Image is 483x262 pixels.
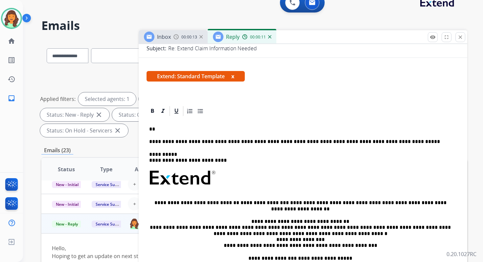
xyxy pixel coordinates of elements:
mat-icon: close [114,127,122,134]
div: Bullet List [195,106,205,116]
p: Re: Extend Claim Information Needed [168,44,257,52]
span: Assignee [135,165,158,173]
p: Emails (23) [41,146,73,155]
div: Hello, [52,244,377,260]
span: Type [100,165,112,173]
span: New - Reply [52,221,82,227]
mat-icon: close [457,34,463,40]
span: 00:00:11 [250,35,266,40]
p: Applied filters: [40,95,76,103]
div: Status: On Hold - Servicers [40,124,128,137]
div: Hoping to get an update on next steps, please let me know. [52,252,377,260]
span: Service Support [92,201,129,208]
mat-icon: history [8,75,15,83]
span: Inbox [157,33,171,40]
div: Status: New - Reply [40,108,109,121]
span: Service Support [92,181,129,188]
button: + [128,197,141,210]
div: Ordered List [185,106,195,116]
span: Reply [226,33,240,40]
span: New - Initial [52,181,82,188]
div: Underline [172,106,181,116]
span: New - Initial [52,201,82,208]
span: Status [58,165,75,173]
img: avatar [2,9,21,28]
mat-icon: home [8,37,15,45]
p: 0.20.1027RC [447,250,476,258]
button: x [231,72,234,80]
mat-icon: list_alt [8,56,15,64]
div: Italic [158,106,168,116]
mat-icon: remove_red_eye [430,34,436,40]
div: Status: On-hold – Internal [112,108,197,121]
mat-icon: inbox [8,94,15,102]
span: Service Support [92,221,129,227]
div: Selected agents: 1 [78,92,136,106]
span: 00:00:13 [181,35,197,40]
div: Bold [148,106,157,116]
button: + [128,178,141,191]
span: + [133,180,136,188]
span: Extend: Standard Template [147,71,245,82]
h2: Emails [41,19,467,32]
mat-icon: fullscreen [444,34,449,40]
p: Subject: [147,44,166,52]
mat-icon: close [95,111,103,119]
span: + [133,200,136,208]
img: agent-avatar [129,218,140,229]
